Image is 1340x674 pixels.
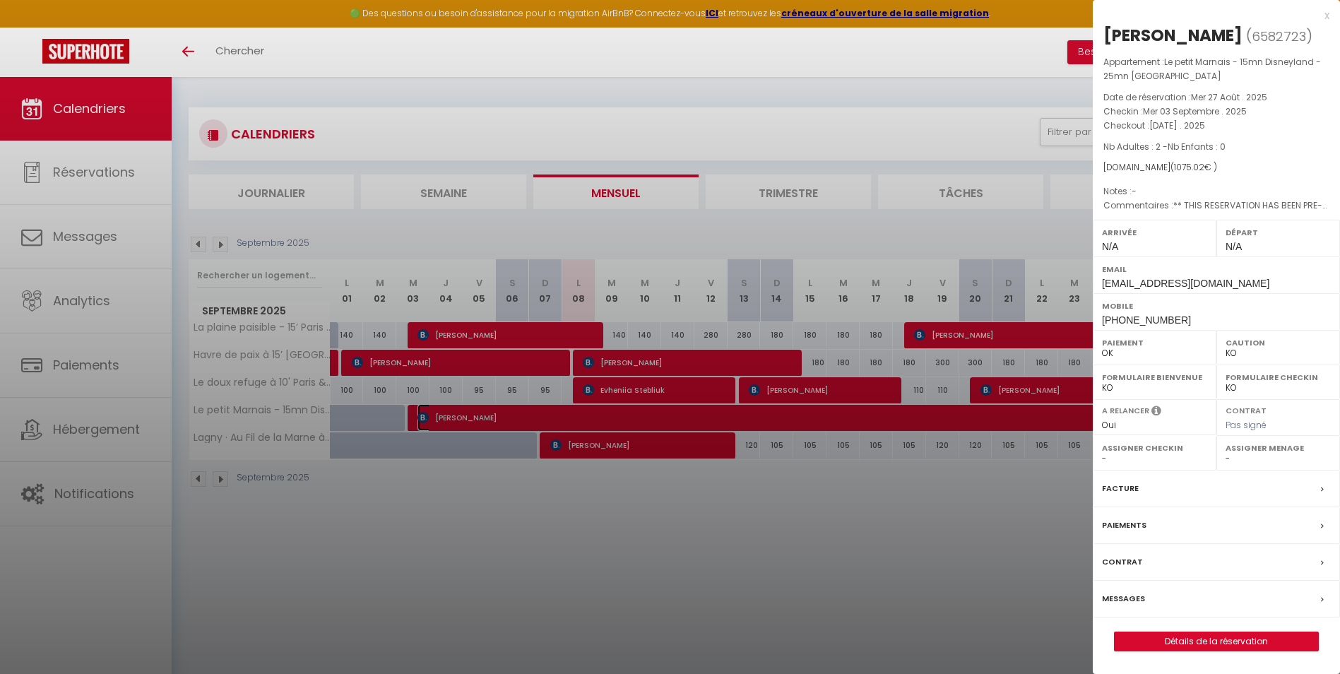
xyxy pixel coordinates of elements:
label: Paiements [1102,518,1146,533]
p: Checkout : [1103,119,1329,133]
label: Assigner Checkin [1102,441,1207,455]
label: Formulaire Bienvenue [1102,370,1207,384]
span: [EMAIL_ADDRESS][DOMAIN_NAME] [1102,278,1269,289]
label: Contrat [1226,405,1267,414]
span: N/A [1102,241,1118,252]
label: Mobile [1102,299,1331,313]
span: 1075.02 [1174,161,1204,173]
a: Détails de la réservation [1115,632,1318,651]
span: [PHONE_NUMBER] [1102,314,1191,326]
button: Détails de la réservation [1114,632,1319,651]
div: x [1093,7,1329,24]
span: - [1132,185,1137,197]
label: Facture [1102,481,1139,496]
span: Pas signé [1226,419,1267,431]
label: Email [1102,262,1331,276]
label: Messages [1102,591,1145,606]
label: Formulaire Checkin [1226,370,1331,384]
span: 6582723 [1252,28,1306,45]
span: ( ) [1246,26,1312,46]
label: Caution [1226,336,1331,350]
label: Contrat [1102,555,1143,569]
div: [DOMAIN_NAME] [1103,161,1329,175]
p: Checkin : [1103,105,1329,119]
label: Arrivée [1102,225,1207,240]
p: Commentaires : [1103,199,1329,213]
span: Mer 27 Août . 2025 [1191,91,1267,103]
span: [DATE] . 2025 [1149,119,1205,131]
span: Le petit Marnais - 15mn Disneyland - 25mn [GEOGRAPHIC_DATA] [1103,56,1321,82]
span: Nb Adultes : 2 - [1103,141,1226,153]
button: Ouvrir le widget de chat LiveChat [11,6,54,48]
span: N/A [1226,241,1242,252]
span: Mer 03 Septembre . 2025 [1143,105,1247,117]
p: Appartement : [1103,55,1329,83]
span: ( € ) [1170,161,1217,173]
label: Départ [1226,225,1331,240]
i: Sélectionner OUI si vous souhaiter envoyer les séquences de messages post-checkout [1151,405,1161,420]
p: Date de réservation : [1103,90,1329,105]
label: Assigner Menage [1226,441,1331,455]
div: [PERSON_NAME] [1103,24,1243,47]
label: Paiement [1102,336,1207,350]
p: Notes : [1103,184,1329,199]
label: A relancer [1102,405,1149,417]
span: Nb Enfants : 0 [1168,141,1226,153]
